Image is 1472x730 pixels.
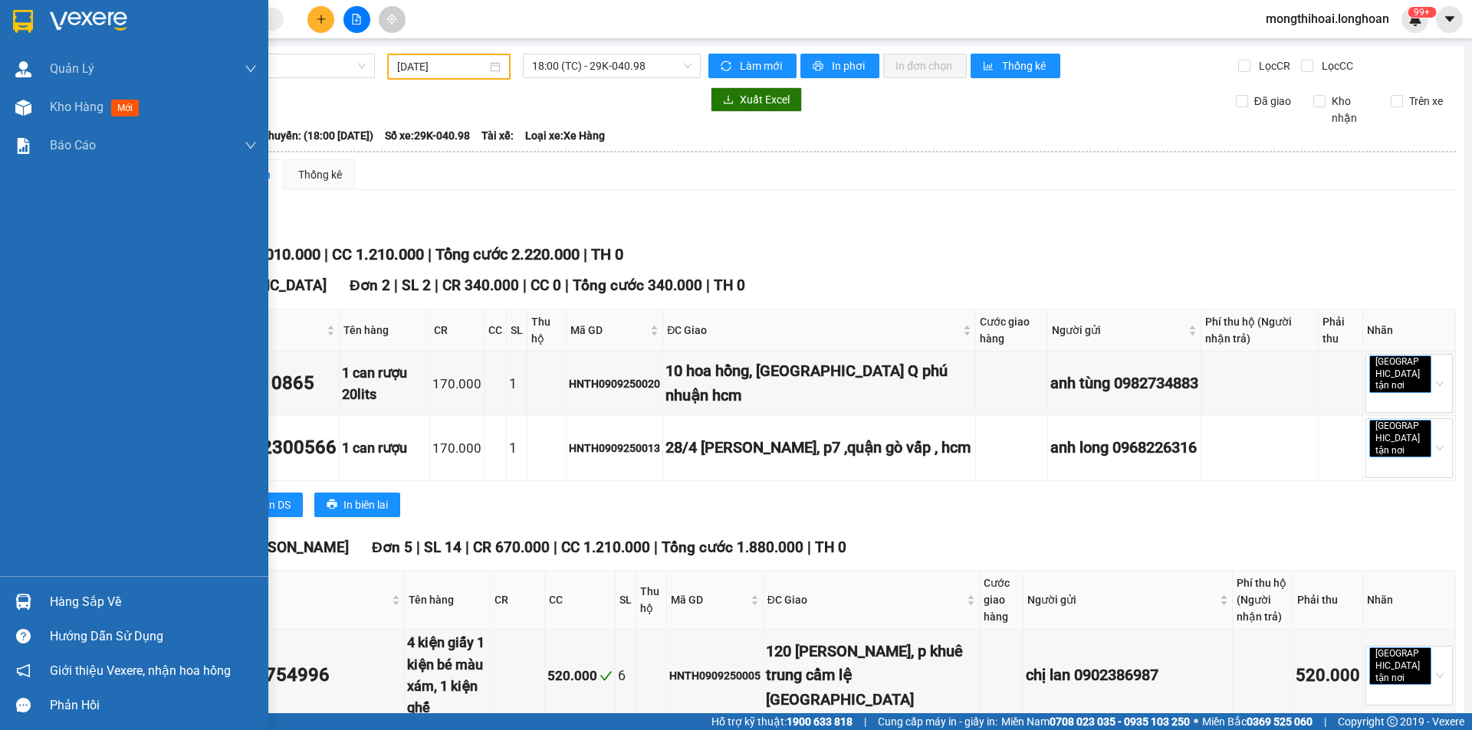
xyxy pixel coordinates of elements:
span: | [428,245,432,264]
span: download [723,94,734,106]
button: caret-down [1436,6,1463,33]
div: 10 hoa hồng, [GEOGRAPHIC_DATA] Q phú nhuận hcm [665,359,973,408]
button: downloadXuất Excel [711,87,802,112]
span: Mã GD [671,591,747,608]
img: icon-new-feature [1408,12,1422,26]
div: anh tuân 0987754996 [147,661,402,690]
div: 120 [PERSON_NAME], p khuê trung cẩm lệ [GEOGRAPHIC_DATA] [766,640,977,712]
button: printerIn biên lai [314,493,400,517]
span: | [807,538,811,556]
span: mới [111,100,139,116]
input: 10/09/2025 [397,58,487,75]
span: aim [386,14,397,25]
span: Kho hàng [50,100,103,114]
span: CR 1.010.000 [228,245,320,264]
td: HNTH0909250013 [567,416,663,480]
span: question-circle [16,629,31,643]
div: 4 kiện giấy 1 kiện bé màu xám, 1 kiện ghế [407,632,488,719]
th: CR [491,571,545,630]
span: caret-down [1443,12,1457,26]
div: 1 [509,373,524,394]
span: Mã GD [570,322,647,339]
div: chị lan 0902386987 [1026,663,1230,687]
span: close [1407,447,1414,454]
span: | [864,713,866,730]
div: 520.000 [1296,663,1360,689]
img: warehouse-icon [15,100,31,116]
span: | [394,277,398,294]
th: Phải thu [1319,309,1363,352]
span: CC 0 [531,277,561,294]
span: Trên xe [1403,93,1449,110]
span: bar-chart [983,61,996,73]
span: | [435,277,439,294]
span: Làm mới [740,57,784,74]
span: Thống kê [1002,57,1048,74]
span: Tổng cước 2.220.000 [435,245,580,264]
div: anh long 0968226316 [1050,436,1198,460]
strong: (Công Ty TNHH Chuyển Phát Nhanh Bảo An - MST: 0109597835) [18,43,314,54]
span: copyright [1387,716,1398,727]
span: Miền Nam [1001,713,1190,730]
span: Số xe: 29K-040.98 [385,127,470,144]
th: Phí thu hộ (Người nhận trả) [1201,309,1319,352]
button: plus [307,6,334,33]
span: | [1324,713,1326,730]
span: | [565,277,569,294]
span: Đã giao [1248,93,1297,110]
span: | [324,245,328,264]
span: In DS [266,496,291,513]
span: | [583,245,587,264]
span: notification [16,663,31,678]
strong: BIÊN NHẬN VẬN CHUYỂN BẢO AN EXPRESS [23,22,310,39]
div: HNTH0909250005 [669,667,761,684]
span: CC 1.210.000 [561,538,650,556]
img: solution-icon [15,138,31,154]
div: Nhãn [1367,322,1451,339]
span: CR 670.000 [473,538,550,556]
span: printer [327,499,337,511]
div: 1 can rượu 20lits [342,362,427,406]
span: | [654,538,658,556]
span: [GEOGRAPHIC_DATA] tận nơi [1369,420,1431,457]
span: SL 2 [402,277,431,294]
button: printerIn phơi [800,54,879,78]
span: close [1407,674,1414,682]
span: | [416,538,420,556]
span: Xuất Excel [740,91,790,108]
span: TH 0 [714,277,745,294]
div: 520.000 [547,666,613,686]
span: plus [316,14,327,25]
th: SL [616,571,636,630]
span: Người nhận [149,591,389,608]
span: Giới thiệu Vexere, nhận hoa hồng [50,661,231,680]
span: Báo cáo [50,136,96,155]
span: TH 0 [815,538,846,556]
div: 1 [509,437,524,459]
span: Kho nhận [1326,93,1379,126]
span: | [554,538,557,556]
th: Cước giao hàng [980,571,1024,630]
span: check [600,669,613,683]
span: ĐC Giao [667,322,960,339]
th: CR [430,309,485,352]
span: printer [813,61,826,73]
strong: 1900 633 818 [787,715,853,728]
span: [GEOGRAPHIC_DATA] tận nơi [1369,647,1431,685]
span: TH 0 [591,245,623,264]
span: [PHONE_NUMBER] - [DOMAIN_NAME] [58,60,278,118]
span: Người gửi [1052,322,1185,339]
span: Người gửi [1027,591,1217,608]
th: Thu hộ [636,571,667,630]
th: Tên hàng [340,309,430,352]
img: logo-vxr [13,10,33,33]
button: printerIn DS [237,493,303,517]
span: Tổng cước 340.000 [573,277,702,294]
span: file-add [351,14,362,25]
img: warehouse-icon [15,61,31,77]
td: HNTH0909250020 [567,352,663,416]
span: CR 340.000 [442,277,519,294]
sup: 367 [1408,7,1436,18]
th: CC [485,309,507,352]
button: syncLàm mới [708,54,797,78]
